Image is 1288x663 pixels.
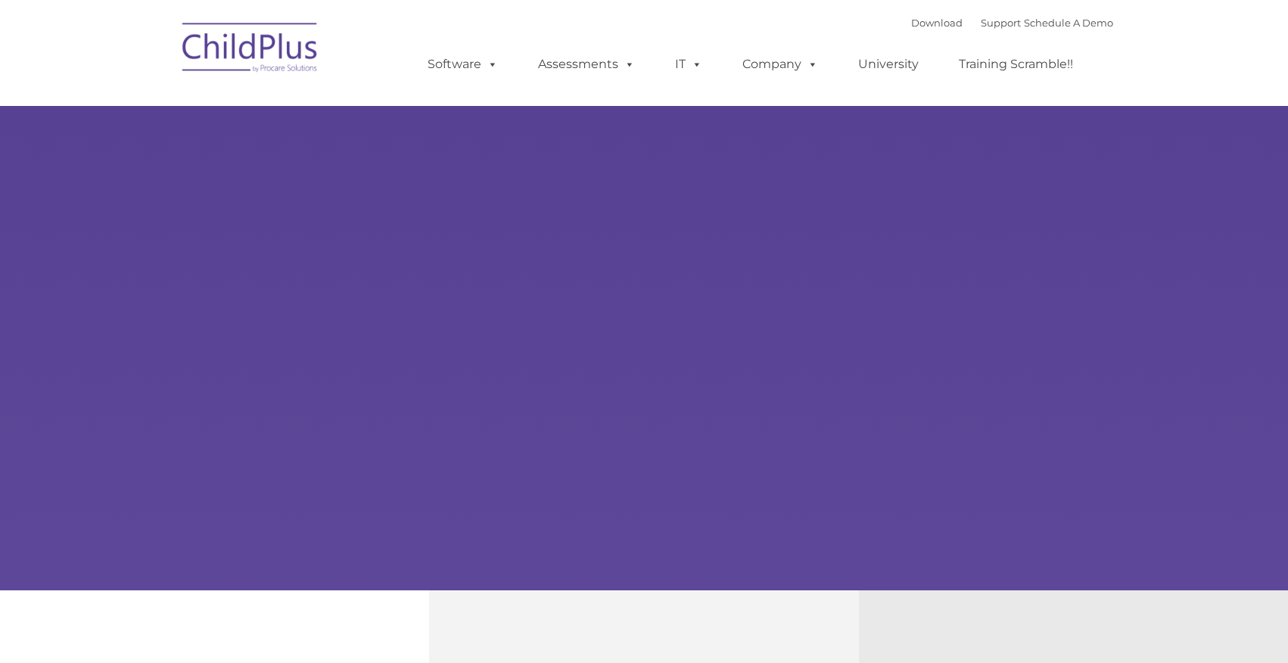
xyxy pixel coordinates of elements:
a: Download [911,17,963,29]
a: Assessments [523,49,650,79]
a: Support [981,17,1021,29]
a: IT [660,49,717,79]
a: University [843,49,934,79]
a: Training Scramble!! [944,49,1088,79]
img: ChildPlus by Procare Solutions [175,12,326,88]
a: Schedule A Demo [1024,17,1113,29]
font: | [911,17,1113,29]
a: Software [412,49,513,79]
a: Company [727,49,833,79]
